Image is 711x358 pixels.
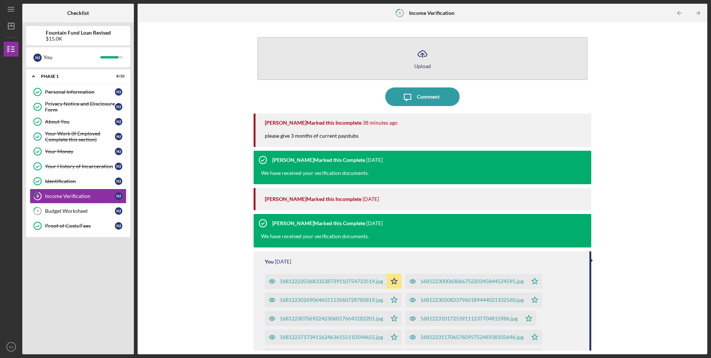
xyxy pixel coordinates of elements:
[363,196,379,202] time: 2024-03-26 18:12
[45,119,115,125] div: About You
[4,339,19,354] button: HJ
[265,196,361,202] div: [PERSON_NAME] Marked this Incomplete
[254,169,376,184] div: We have received your verification documents.
[257,37,587,80] button: Upload
[115,148,122,155] div: H J
[45,89,115,95] div: Personal Information
[420,278,524,284] div: 16812230006006675220345844524595.jpg
[33,54,42,62] div: H J
[115,103,122,111] div: H J
[366,220,383,226] time: 2023-04-12 12:27
[265,293,402,307] button: 16812230269064655113560728785819.jpg
[414,63,431,69] div: Upload
[67,10,89,16] b: Checklist
[275,259,291,265] time: 2023-04-11 14:36
[111,74,125,79] div: 8 / 10
[45,178,115,184] div: Identification
[265,274,402,289] button: 16812222036833238739110754723519.jpg
[115,207,122,215] div: H J
[280,278,383,284] div: 16812222036833238739110754723519.jpg
[115,118,122,125] div: H J
[44,51,100,64] div: You
[45,131,115,143] div: Your Work (If Employed Complete this section)
[405,274,542,289] button: 16812230006006675220345844524595.jpg
[115,178,122,185] div: H J
[363,120,398,126] time: 2025-09-15 18:45
[36,209,39,214] tspan: 9
[265,330,402,345] button: 16812237173411624636155110544655.jpg
[366,157,383,163] time: 2024-03-26 18:13
[272,157,365,163] div: [PERSON_NAME] Marked this Complete
[45,223,115,229] div: Proof of Costs/Fees
[30,159,126,174] a: Your History of IncarcerationHJ
[115,88,122,96] div: H J
[30,84,126,99] a: Personal InformationHJ
[409,10,454,16] b: Income Verification
[45,193,115,199] div: Income Verification
[45,208,115,214] div: Budget Worksheet
[30,99,126,114] a: Privacy Notice and Disclosure FormHJ
[46,36,111,42] div: $15.0K
[405,293,542,307] button: 16812230508237960189444021102560.jpg
[115,163,122,170] div: H J
[280,297,383,303] div: 16812230269064655113560728785819.jpg
[115,222,122,230] div: H J
[41,74,106,79] div: Phase 1
[45,163,115,169] div: Your History of Incarceration
[45,148,115,154] div: Your Money
[115,192,122,200] div: H J
[9,345,13,349] text: HJ
[399,10,401,15] tspan: 8
[280,334,383,340] div: 16812237173411624636155110544655.jpg
[30,189,126,204] a: 8Income VerificationHJ
[272,220,365,226] div: [PERSON_NAME] Marked this Complete
[30,218,126,233] a: Proof of Costs/FeesHJ
[265,311,402,326] button: 16812230706922423060176643182201.jpg
[45,101,115,113] div: Privacy Notice and Disclosure Form
[405,330,542,345] button: 16812231170657609575246938105646.jpg
[30,174,126,189] a: IdentificationHJ
[420,316,518,322] div: 168122310172539111237704815986.jpg
[417,87,440,106] div: Comment
[265,132,366,147] div: please give 3 months of current paystubs
[30,114,126,129] a: About YouHJ
[115,133,122,140] div: H J
[420,334,524,340] div: 16812231170657609575246938105646.jpg
[265,259,274,265] div: You
[420,297,524,303] div: 16812230508237960189444021102560.jpg
[405,311,536,326] button: 168122310172539111237704815986.jpg
[30,204,126,218] a: 9Budget WorksheetHJ
[265,120,361,126] div: [PERSON_NAME] Marked this Incomplete
[385,87,460,106] button: Comment
[30,144,126,159] a: Your MoneyHJ
[254,233,376,247] div: We have received your verification documents.
[30,129,126,144] a: Your Work (If Employed Complete this section)HJ
[280,316,383,322] div: 16812230706922423060176643182201.jpg
[36,194,39,199] tspan: 8
[46,30,111,36] b: Fountain Fund Loan Revised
